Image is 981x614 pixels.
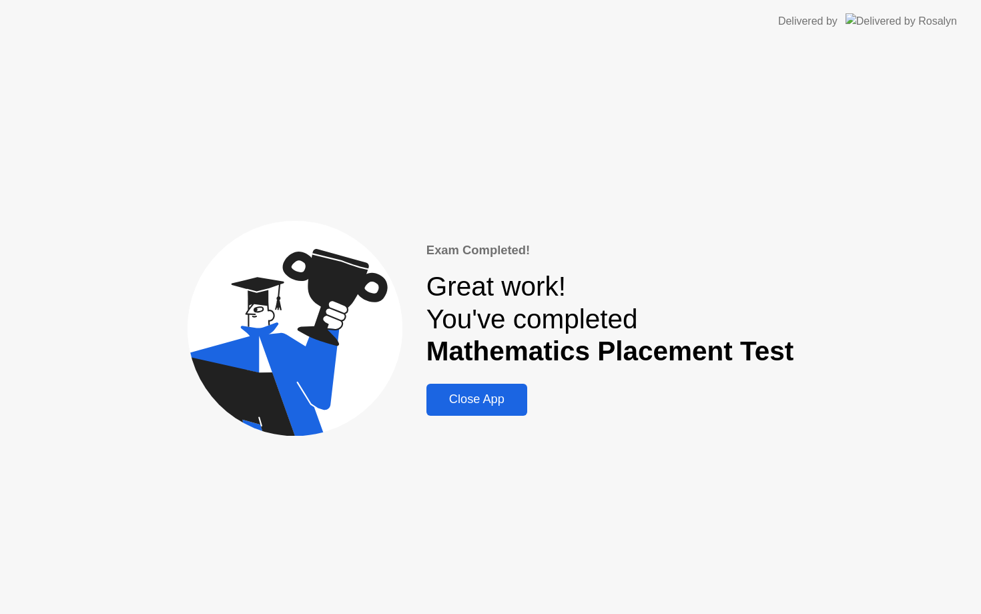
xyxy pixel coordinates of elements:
[426,384,527,416] button: Close App
[778,13,838,29] div: Delivered by
[426,336,793,366] b: Mathematics Placement Test
[846,13,957,29] img: Delivered by Rosalyn
[426,270,793,368] div: Great work! You've completed
[426,241,793,260] div: Exam Completed!
[430,392,523,406] div: Close App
